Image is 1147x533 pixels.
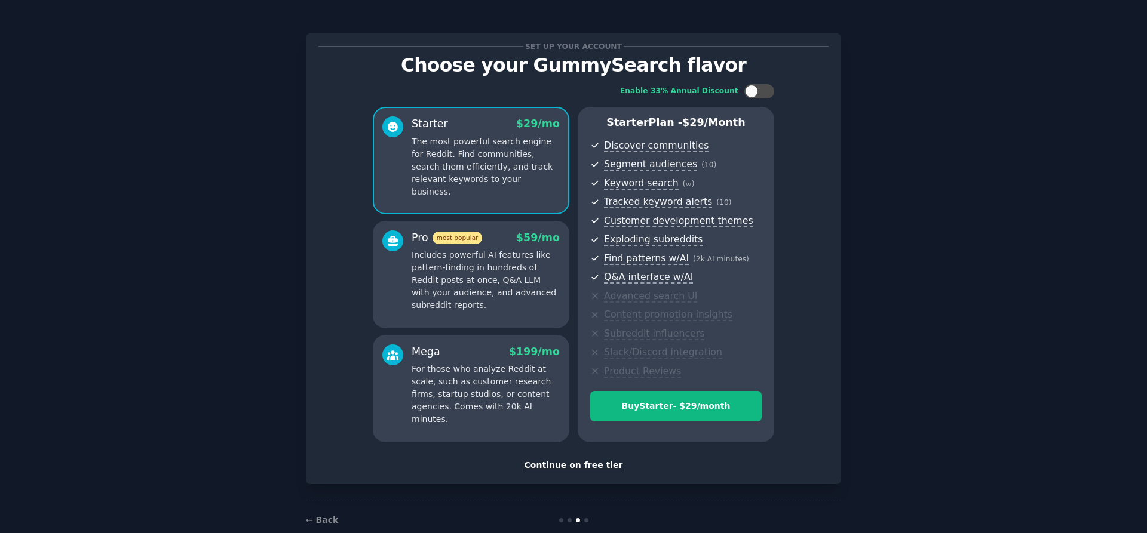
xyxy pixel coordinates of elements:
span: ( 10 ) [716,198,731,207]
div: Starter [412,116,448,131]
div: Continue on free tier [318,459,829,472]
span: ( 10 ) [701,161,716,169]
p: Choose your GummySearch flavor [318,55,829,76]
span: $ 59 /mo [516,232,560,244]
div: Mega [412,344,440,359]
span: Find patterns w/AI [604,252,689,265]
button: BuyStarter- $29/month [590,391,762,421]
span: Segment audiences [604,158,697,171]
span: $ 29 /mo [516,118,560,130]
div: Enable 33% Annual Discount [620,86,738,97]
span: Exploding subreddits [604,233,703,246]
span: Keyword search [604,177,679,190]
p: Starter Plan - [590,115,762,130]
span: most popular [433,232,483,244]
span: Q&A interface w/AI [604,271,693,284]
div: Buy Starter - $ 29 /month [591,400,761,412]
span: Customer development themes [604,215,753,227]
span: Advanced search UI [604,290,697,303]
a: ← Back [306,515,338,525]
p: For those who analyze Reddit at scale, such as customer research firms, startup studios, or conte... [412,363,560,426]
span: ( ∞ ) [683,180,695,188]
span: ( 2k AI minutes ) [693,255,749,263]
span: Set up your account [523,40,624,53]
span: Subreddit influencers [604,328,704,340]
div: Pro [412,230,482,245]
span: $ 199 /mo [509,346,560,358]
p: The most powerful search engine for Reddit. Find communities, search them efficiently, and track ... [412,135,560,198]
span: $ 29 /month [682,116,746,128]
span: Tracked keyword alerts [604,196,712,208]
span: Content promotion insights [604,309,732,321]
span: Product Reviews [604,365,681,378]
p: Includes powerful AI features like pattern-finding in hundreds of Reddit posts at once, Q&A LLM w... [412,249,560,312]
span: Slack/Discord integration [604,346,722,359]
span: Discover communities [604,140,709,152]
